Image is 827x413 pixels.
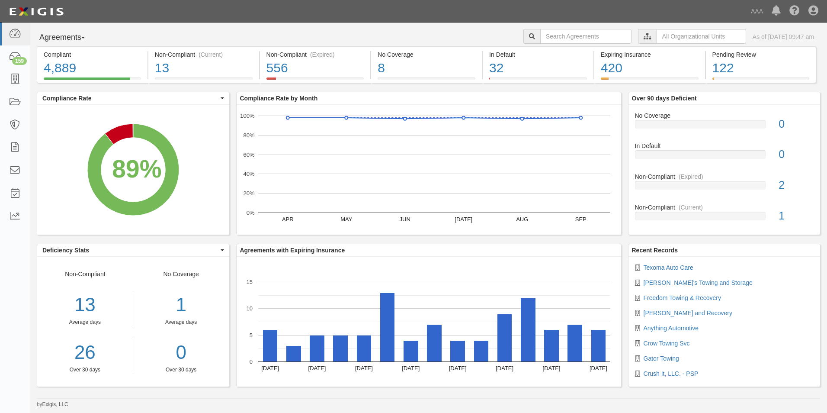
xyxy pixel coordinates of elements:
[371,77,482,84] a: No Coverage8
[644,310,732,316] a: [PERSON_NAME] and Recovery
[635,111,814,142] a: No Coverage0
[246,279,252,285] text: 15
[772,177,820,193] div: 2
[112,152,162,187] div: 89%
[140,339,223,366] a: 0
[712,59,810,77] div: 122
[42,94,218,103] span: Compliance Rate
[679,172,703,181] div: (Expired)
[789,6,800,16] i: Help Center - Complianz
[399,216,410,223] text: JUN
[260,77,371,84] a: Non-Compliant(Expired)556
[249,332,252,338] text: 5
[240,113,255,119] text: 100%
[644,325,699,332] a: Anything Automotive
[644,370,699,377] a: Crush It, LLC. - PSP
[37,77,147,84] a: Compliant4,889
[243,132,254,139] text: 80%
[37,319,133,326] div: Average days
[340,216,353,223] text: MAY
[402,365,420,371] text: [DATE]
[644,279,753,286] a: [PERSON_NAME]'s Towing and Storage
[772,116,820,132] div: 0
[37,291,133,319] div: 13
[243,151,254,158] text: 60%
[594,77,705,84] a: Expiring Insurance420
[772,147,820,162] div: 0
[516,216,528,223] text: AUG
[243,190,254,197] text: 20%
[246,210,254,216] text: 0%
[42,246,218,255] span: Deficiency Stats
[37,105,229,235] svg: A chart.
[628,111,821,120] div: No Coverage
[148,77,259,84] a: Non-Compliant(Current)13
[772,208,820,224] div: 1
[706,77,817,84] a: Pending Review122
[44,59,141,77] div: 4,889
[310,50,335,59] div: (Expired)
[240,247,345,254] b: Agreements with Expiring Insurance
[199,50,223,59] div: (Current)
[44,50,141,59] div: Compliant
[378,59,475,77] div: 8
[37,92,229,104] button: Compliance Rate
[37,270,133,374] div: Non-Compliant
[644,264,693,271] a: Texoma Auto Care
[712,50,810,59] div: Pending Review
[140,319,223,326] div: Average days
[628,203,821,212] div: Non-Compliant
[601,59,699,77] div: 420
[753,32,814,41] div: As of [DATE] 09:47 am
[747,3,767,20] a: AAA
[261,365,279,371] text: [DATE]
[133,270,229,374] div: No Coverage
[496,365,513,371] text: [DATE]
[282,216,293,223] text: APR
[635,203,814,227] a: Non-Compliant(Current)1
[589,365,607,371] text: [DATE]
[540,29,631,44] input: Search Agreements
[266,59,364,77] div: 556
[140,291,223,319] div: 1
[243,171,254,177] text: 40%
[246,305,252,312] text: 10
[237,257,621,387] svg: A chart.
[635,172,814,203] a: Non-Compliant(Expired)2
[240,95,318,102] b: Compliance Rate by Month
[155,50,253,59] div: Non-Compliant (Current)
[489,59,587,77] div: 32
[601,50,699,59] div: Expiring Insurance
[266,50,364,59] div: Non-Compliant (Expired)
[483,77,593,84] a: In Default32
[249,358,252,365] text: 0
[632,95,697,102] b: Over 90 days Deficient
[6,4,66,19] img: logo-5460c22ac91f19d4615b14bd174203de0afe785f0fc80cf4dbbc73dc1793850b.png
[37,401,68,408] small: by
[455,216,472,223] text: [DATE]
[37,244,229,256] button: Deficiency Stats
[628,142,821,150] div: In Default
[542,365,560,371] text: [DATE]
[644,355,679,362] a: Gator Towing
[632,247,678,254] b: Recent Records
[449,365,466,371] text: [DATE]
[644,294,721,301] a: Freedom Towing & Recovery
[378,50,475,59] div: No Coverage
[308,365,326,371] text: [DATE]
[628,172,821,181] div: Non-Compliant
[237,105,621,235] svg: A chart.
[489,50,587,59] div: In Default
[140,366,223,374] div: Over 30 days
[37,29,102,46] button: Agreements
[155,59,253,77] div: 13
[42,401,68,407] a: Exigis, LLC
[12,57,27,65] div: 159
[37,366,133,374] div: Over 30 days
[679,203,703,212] div: (Current)
[37,339,133,366] a: 26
